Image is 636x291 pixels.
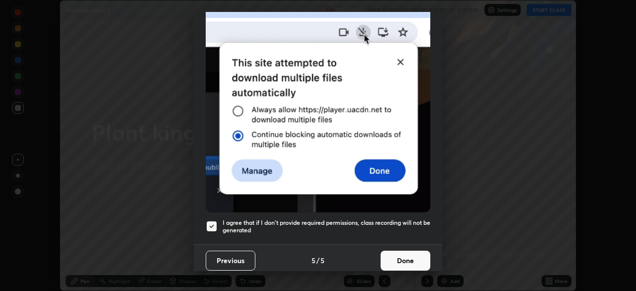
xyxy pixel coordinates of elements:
h4: 5 [320,255,324,266]
h4: 5 [312,255,316,266]
button: Previous [206,251,255,271]
h5: I agree that if I don't provide required permissions, class recording will not be generated [223,219,430,234]
button: Done [381,251,430,271]
h4: / [317,255,319,266]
